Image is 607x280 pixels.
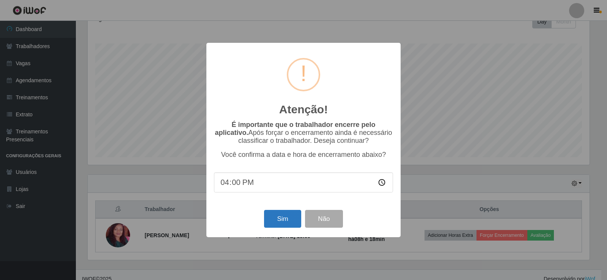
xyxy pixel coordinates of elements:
b: É importante que o trabalhador encerre pelo aplicativo. [215,121,375,136]
p: Após forçar o encerramento ainda é necessário classificar o trabalhador. Deseja continuar? [214,121,393,145]
p: Você confirma a data e hora de encerramento abaixo? [214,151,393,159]
h2: Atenção! [279,103,328,116]
button: Não [305,210,343,228]
button: Sim [264,210,301,228]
